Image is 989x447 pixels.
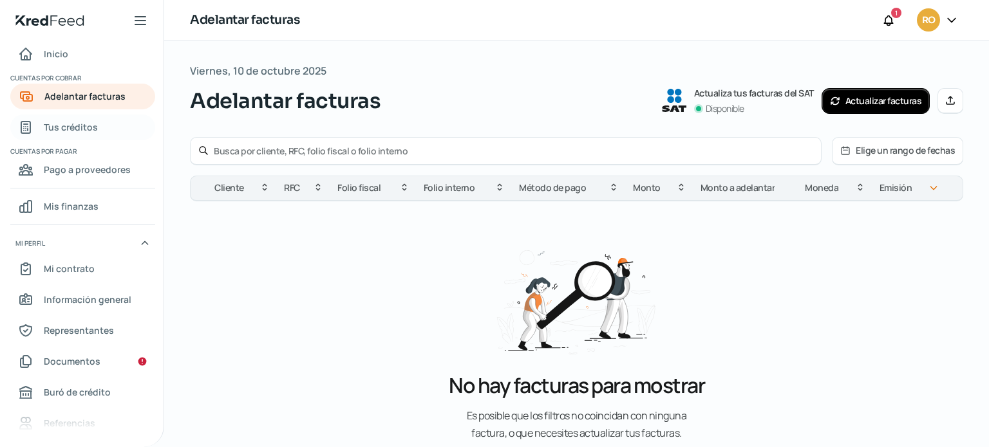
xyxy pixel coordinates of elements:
input: Busca por cliente, RFC, folio fiscal o folio interno [214,145,813,157]
p: E s p o s i b l e q u e l o s f i l t r o s n o c o i n c i d a n c o n n i n g u n a f a c t u r... [384,407,770,442]
a: Inicio [10,41,155,67]
a: Documentos [10,349,155,374]
span: Adelantar facturas [44,88,126,104]
span: Adelantar facturas [190,86,381,116]
span: Pago a proveedores [44,161,131,178]
p: No hay facturas para mostrar [449,371,704,399]
button: Elige un rango de fechas [833,138,963,164]
span: RFC [284,180,300,196]
a: Mi contrato [10,256,155,282]
span: Emisión [880,180,912,196]
span: Mis finanzas [44,198,99,214]
span: Cliente [214,180,244,196]
a: Tus créditos [10,114,155,140]
h1: Adelantar facturas [190,11,299,30]
span: Referencias [44,415,95,431]
a: Representantes [10,318,155,343]
span: Cuentas por pagar [10,145,153,157]
span: 1 [895,7,898,19]
p: Actualiza tus facturas del SAT [694,86,814,101]
span: Cuentas por cobrar [10,72,153,84]
span: Tus créditos [44,119,98,135]
p: Disponible [706,101,744,116]
span: Representantes [44,322,114,338]
span: RO [922,13,935,28]
span: Información general [44,291,131,307]
a: Mis finanzas [10,194,155,219]
span: Viernes, 10 de octubre 2025 [190,62,326,80]
span: Monto [633,180,661,196]
a: Referencias [10,410,155,436]
span: Mi contrato [44,260,95,277]
span: Folio fiscal [337,180,381,196]
a: Adelantar facturas [10,84,155,109]
span: Documentos [44,353,100,369]
img: SAT logo [662,89,686,112]
span: Método de pago [519,180,586,196]
span: Mi perfil [15,237,45,249]
a: Buró de crédito [10,379,155,405]
button: Actualizar facturas [822,88,930,114]
span: Inicio [44,46,68,62]
a: Información general [10,287,155,313]
span: Folio interno [424,180,475,196]
img: No hay facturas para mostrar [491,235,663,363]
a: Pago a proveedores [10,157,155,183]
span: Moneda [805,180,838,196]
span: Buró de crédito [44,384,111,400]
span: Monto a adelantar [701,180,775,196]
